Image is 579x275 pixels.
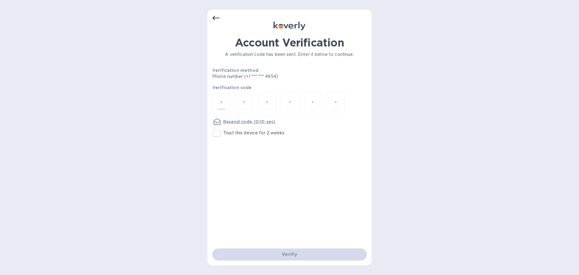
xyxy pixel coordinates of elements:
[212,85,367,91] p: Verification code
[223,130,284,136] p: Trust this device for 2 weeks
[212,51,367,58] p: A verification code has been sent. Enter it below to continue.
[223,119,275,124] u: Resend code (0:10 sec)
[212,73,324,80] p: Phone number (+1 *** *** 4954)
[212,68,258,73] b: Verification method
[212,36,367,49] h1: Account Verification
